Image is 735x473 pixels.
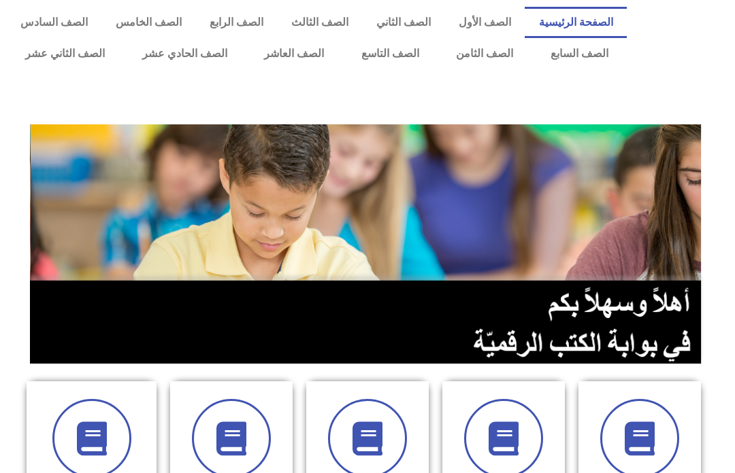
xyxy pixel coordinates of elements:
a: الصف التاسع [342,38,438,69]
a: الصف العاشر [246,38,343,69]
a: الصف الثاني [362,7,444,38]
a: الصف الثالث [278,7,363,38]
a: الصفحة الرئيسية [525,7,627,38]
a: الصف الأول [444,7,525,38]
a: الصف الثامن [438,38,532,69]
a: الصف السادس [7,7,102,38]
a: الصف الخامس [102,7,196,38]
a: الصف الثاني عشر [7,38,124,69]
a: الصف الحادي عشر [123,38,246,69]
a: الصف السابع [532,38,627,69]
a: الصف الرابع [196,7,278,38]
